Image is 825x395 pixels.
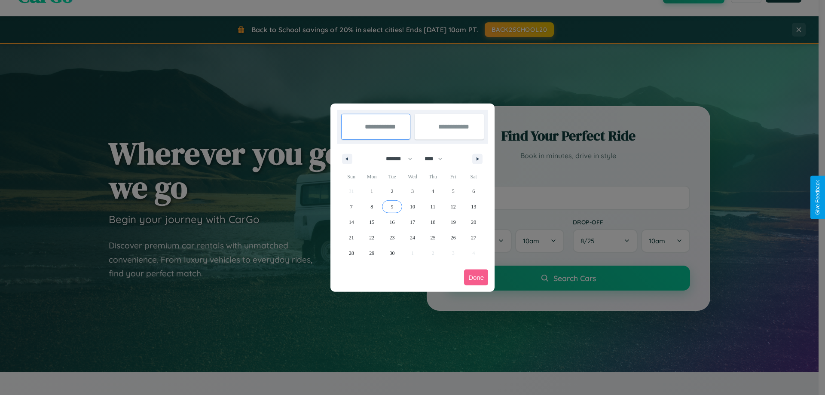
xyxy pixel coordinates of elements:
[471,199,476,214] span: 13
[391,199,394,214] span: 9
[361,230,382,245] button: 22
[402,230,422,245] button: 24
[815,180,821,215] div: Give Feedback
[361,214,382,230] button: 15
[410,230,415,245] span: 24
[423,170,443,184] span: Thu
[464,199,484,214] button: 13
[390,230,395,245] span: 23
[402,214,422,230] button: 17
[451,199,456,214] span: 12
[471,214,476,230] span: 20
[361,184,382,199] button: 1
[349,245,354,261] span: 28
[443,170,463,184] span: Fri
[443,214,463,230] button: 19
[451,214,456,230] span: 19
[361,199,382,214] button: 8
[430,214,435,230] span: 18
[382,170,402,184] span: Tue
[464,214,484,230] button: 20
[451,230,456,245] span: 26
[390,245,395,261] span: 30
[369,230,374,245] span: 22
[472,184,475,199] span: 6
[443,184,463,199] button: 5
[391,184,394,199] span: 2
[464,230,484,245] button: 27
[341,230,361,245] button: 21
[430,230,435,245] span: 25
[350,199,353,214] span: 7
[382,214,402,230] button: 16
[370,199,373,214] span: 8
[410,214,415,230] span: 17
[361,170,382,184] span: Mon
[382,184,402,199] button: 2
[423,214,443,230] button: 18
[341,245,361,261] button: 28
[464,269,488,285] button: Done
[431,184,434,199] span: 4
[369,245,374,261] span: 29
[443,230,463,245] button: 26
[349,230,354,245] span: 21
[423,184,443,199] button: 4
[390,214,395,230] span: 16
[402,184,422,199] button: 3
[423,199,443,214] button: 11
[464,170,484,184] span: Sat
[464,184,484,199] button: 6
[402,199,422,214] button: 10
[402,170,422,184] span: Wed
[341,170,361,184] span: Sun
[349,214,354,230] span: 14
[471,230,476,245] span: 27
[411,184,414,199] span: 3
[423,230,443,245] button: 25
[443,199,463,214] button: 12
[382,199,402,214] button: 9
[370,184,373,199] span: 1
[382,245,402,261] button: 30
[410,199,415,214] span: 10
[341,199,361,214] button: 7
[341,214,361,230] button: 14
[369,214,374,230] span: 15
[361,245,382,261] button: 29
[431,199,436,214] span: 11
[382,230,402,245] button: 23
[452,184,455,199] span: 5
